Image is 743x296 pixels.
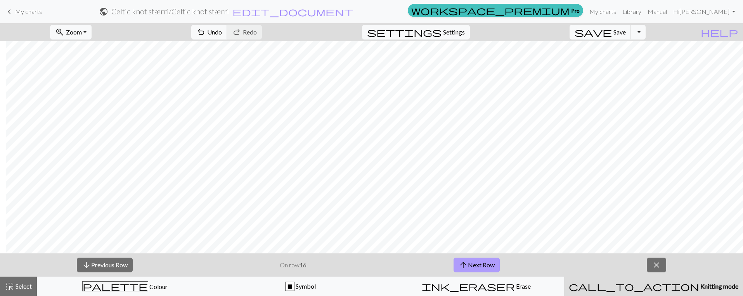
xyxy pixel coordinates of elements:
button: Previous Row [77,258,133,272]
span: zoom_in [55,27,64,38]
span: Erase [515,282,531,290]
button: X Symbol [213,277,388,296]
span: Zoom [66,28,82,36]
span: ink_eraser [422,281,515,292]
span: call_to_action [569,281,699,292]
span: Save [613,28,626,36]
button: Colour [37,277,213,296]
a: My charts [5,5,42,18]
span: save [575,27,612,38]
span: keyboard_arrow_left [5,6,14,17]
button: Erase [388,277,564,296]
span: My charts [15,8,42,15]
button: SettingsSettings [362,25,470,40]
i: Settings [367,28,442,37]
span: workspace_premium [411,5,570,16]
div: X [286,282,294,291]
button: Next Row [454,258,500,272]
span: arrow_upward [459,260,468,270]
button: Save [570,25,631,40]
span: public [99,6,108,17]
span: Knitting mode [699,282,738,290]
a: Hi[PERSON_NAME] [670,4,738,19]
span: Settings [443,28,465,37]
a: Library [619,4,644,19]
span: settings [367,27,442,38]
span: Undo [207,28,222,36]
span: help [701,27,738,38]
button: Zoom [50,25,92,40]
span: undo [196,27,206,38]
span: close [652,260,661,270]
button: Undo [191,25,227,40]
span: highlight_alt [5,281,14,292]
a: My charts [586,4,619,19]
span: palette [83,281,148,292]
span: Select [14,282,32,290]
a: Pro [408,4,583,17]
strong: 16 [300,261,307,268]
p: On row [280,260,307,270]
span: arrow_downward [82,260,91,270]
h2: Celtic knot stærri / Celtic knot stærri [111,7,229,16]
span: Colour [148,283,168,290]
button: Knitting mode [564,277,743,296]
span: Symbol [294,282,316,290]
span: edit_document [232,6,353,17]
a: Manual [644,4,670,19]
